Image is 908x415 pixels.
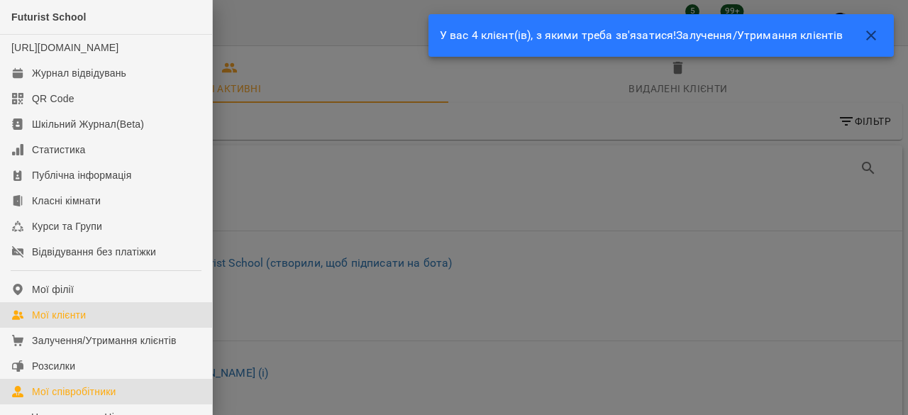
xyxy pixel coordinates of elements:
div: Статистика [32,143,86,157]
div: Курси та Групи [32,219,102,233]
a: [URL][DOMAIN_NAME] [11,42,118,53]
p: У вас 4 клієнт(ів), з якими треба зв'язатися! [440,27,843,44]
span: Futurist School [11,11,87,23]
a: Залучення/Утримання клієнтів [676,28,843,42]
div: QR Code [32,92,74,106]
div: Відвідування без платіжки [32,245,156,259]
div: Мої співробітники [32,384,116,399]
div: Розсилки [32,359,75,373]
div: Шкільний Журнал(Beta) [32,117,144,131]
div: Журнал відвідувань [32,66,126,80]
div: Залучення/Утримання клієнтів [32,333,177,348]
div: Класні кімнати [32,194,101,208]
div: Мої філії [32,282,74,297]
div: Публічна інформація [32,168,131,182]
div: Мої клієнти [32,308,86,322]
